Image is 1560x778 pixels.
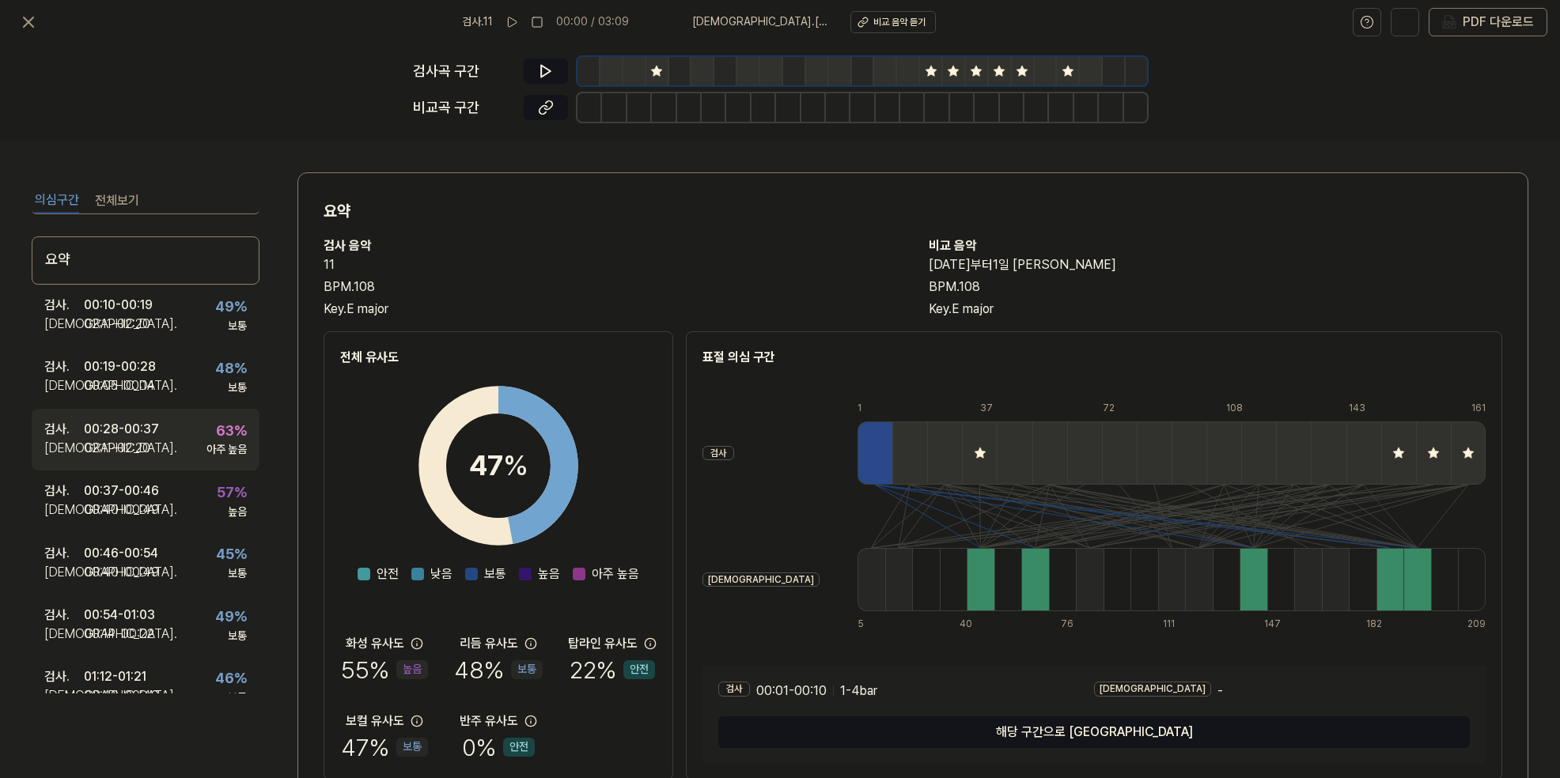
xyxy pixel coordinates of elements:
span: [DEMOGRAPHIC_DATA] . [DATE]부터1일 [PERSON_NAME] [692,14,831,30]
div: 반주 유사도 [460,712,518,731]
button: PDF 다운로드 [1439,9,1537,36]
div: 37 [980,402,1015,415]
div: 높음 [396,660,428,679]
span: 높음 [538,565,560,583]
div: 검사 [718,682,750,697]
div: 보통 [396,738,428,757]
div: 00:40 - 00:49 [84,563,159,582]
div: 00:40 - 00:49 [84,500,159,519]
div: 108 [1226,402,1261,415]
div: [DEMOGRAPHIC_DATA] [702,572,820,587]
div: 00:05 - 00:14 [84,376,155,395]
div: 보통 [511,660,543,679]
button: 의심구간 [35,188,79,213]
h2: 11 [324,255,897,274]
div: 탑라인 유사도 [568,634,638,653]
div: [DEMOGRAPHIC_DATA] [1094,682,1211,697]
div: 0 % [462,731,535,764]
div: 아주 높음 [206,442,247,458]
div: 비교곡 구간 [413,96,514,119]
span: 00:01 - 00:10 [756,682,827,701]
div: BPM. 108 [929,278,1502,296]
div: PDF 다운로드 [1463,12,1534,32]
div: [DEMOGRAPHIC_DATA] . [44,500,84,519]
div: 00:46 - 00:54 [84,544,158,563]
div: 47 [469,444,528,487]
div: [DEMOGRAPHIC_DATA] . [44,686,84,705]
div: 161 [1471,402,1486,415]
div: [DEMOGRAPHIC_DATA] . [44,315,84,334]
div: 22 % [570,653,655,686]
div: 209 [1467,617,1486,631]
div: 49 % [215,606,247,629]
div: 리듬 유사도 [460,634,518,653]
div: 안전 [503,738,535,757]
div: [DEMOGRAPHIC_DATA] . [44,625,84,644]
h2: [DATE]부터1일 [PERSON_NAME] [929,255,1502,274]
div: 검사 . [44,606,84,625]
div: 55 % [341,653,428,686]
button: 비교 음악 듣기 [850,11,936,33]
div: 화성 유사도 [346,634,404,653]
button: help [1353,8,1381,36]
div: 5 [858,617,885,631]
div: 검사 . [44,482,84,500]
div: 검사 . [44,667,84,686]
h1: 요약 [324,198,1502,224]
div: 보통 [228,380,247,396]
div: 182 [1366,617,1394,631]
div: 48 % [454,653,543,686]
img: share [1398,15,1412,29]
div: 검사 . [44,544,84,563]
div: 검사 . [44,420,84,439]
div: 보통 [228,319,247,334]
div: 40 [960,617,987,631]
div: 02:11 - 02:20 [84,439,150,458]
div: 보통 [228,629,247,644]
div: 검사 . [44,296,84,315]
div: 00:19 - 00:28 [84,357,156,376]
div: 00:54 - 01:03 [84,606,155,625]
button: 해당 구간으로 [GEOGRAPHIC_DATA] [718,716,1470,748]
div: 00:40 - 00:49 [84,686,159,705]
span: 보통 [484,565,506,583]
div: 01:12 - 01:21 [84,667,146,686]
div: 00:37 - 00:46 [84,482,159,500]
div: BPM. 108 [324,278,897,296]
div: 46 % [215,667,247,690]
div: [DEMOGRAPHIC_DATA] . [44,376,84,395]
div: 보컬 유사도 [346,712,404,731]
div: 보통 [228,566,247,582]
div: 검사곡 구간 [413,60,514,83]
div: 147 [1264,617,1292,631]
div: Key. E major [929,300,1502,319]
div: 143 [1349,402,1384,415]
svg: help [1360,14,1374,30]
span: 아주 높음 [592,565,639,583]
div: 1 [858,402,892,415]
h2: 표절 의심 구간 [702,348,1486,367]
div: 02:11 - 02:20 [84,315,150,334]
div: 47 % [341,731,428,764]
span: 1 - 4 bar [840,682,877,701]
div: [DEMOGRAPHIC_DATA] . [44,439,84,458]
div: 45 % [216,543,247,566]
div: 49 % [215,296,247,319]
img: PDF Download [1442,15,1456,29]
div: 안전 [623,660,655,679]
button: 전체보기 [95,188,139,213]
div: [DEMOGRAPHIC_DATA] . [44,563,84,582]
div: - [1094,682,1470,701]
div: 검사 . [44,357,84,376]
div: 00:00 / 03:09 [556,14,629,30]
div: 63 % [216,420,247,443]
div: 76 [1061,617,1089,631]
div: 검사 [702,446,734,461]
div: 00:10 - 00:19 [84,296,153,315]
div: 48 % [215,357,247,380]
div: 72 [1103,402,1138,415]
div: Key. E major [324,300,897,319]
div: 높음 [228,504,247,520]
span: % [503,448,528,482]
